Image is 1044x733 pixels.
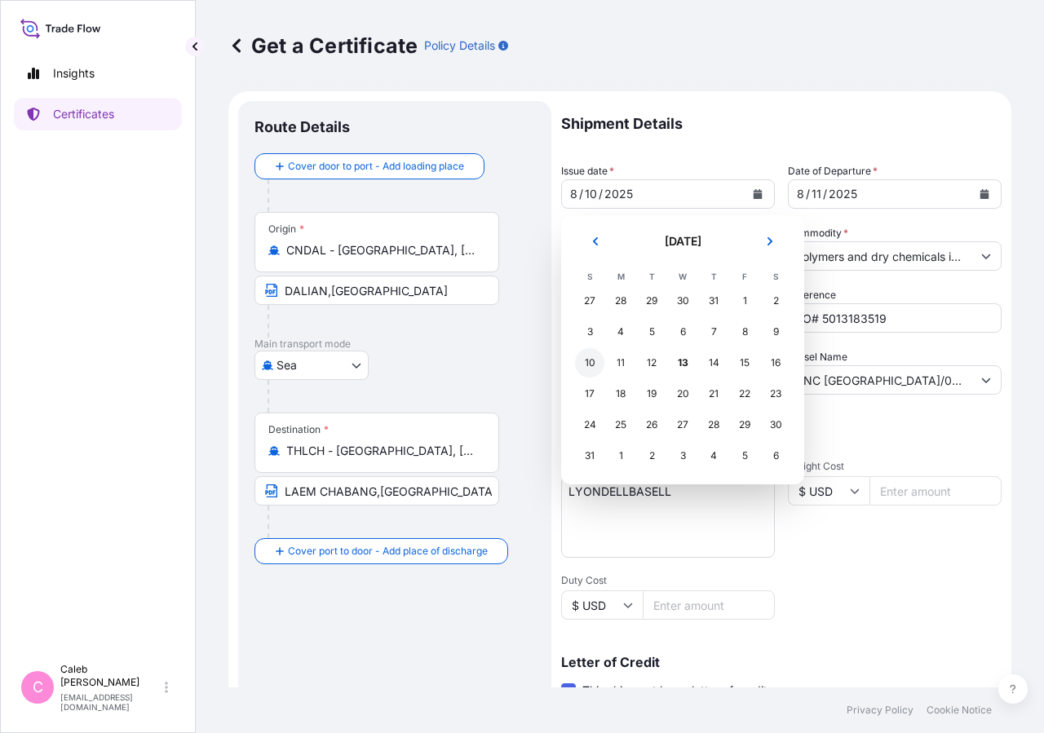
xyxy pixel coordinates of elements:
th: F [729,267,760,285]
button: Next [752,228,788,254]
div: Today, Wednesday, August 13, 2025 [668,348,697,378]
div: Saturday, August 16, 2025 [761,348,790,378]
th: W [667,267,698,285]
div: Tuesday, August 26, 2025 [637,410,666,439]
th: M [605,267,636,285]
div: Tuesday, July 29, 2025 [637,286,666,316]
div: Sunday, August 31, 2025 [575,441,604,470]
th: T [698,267,729,285]
div: Sunday, August 3, 2025 [575,317,604,347]
p: Get a Certificate [228,33,418,59]
div: Wednesday, August 6, 2025 [668,317,697,347]
div: Tuesday, August 12, 2025 [637,348,666,378]
div: Monday, July 28, 2025 [606,286,635,316]
div: Wednesday, August 20, 2025 [668,379,697,408]
h2: [DATE] [623,233,742,249]
div: Tuesday, September 2, 2025 [637,441,666,470]
div: Friday, August 8, 2025 [730,317,759,347]
div: Friday, August 1, 2025 [730,286,759,316]
div: Thursday, August 14, 2025 [699,348,728,378]
div: Thursday, August 7, 2025 [699,317,728,347]
th: S [760,267,791,285]
th: T [636,267,667,285]
div: Wednesday, July 30, 2025 [668,286,697,316]
div: Tuesday, August 19, 2025 [637,379,666,408]
p: Policy Details [424,38,495,54]
div: Saturday, August 9, 2025 [761,317,790,347]
div: Thursday, August 28, 2025 [699,410,728,439]
div: Sunday, August 17, 2025 [575,379,604,408]
div: Saturday, August 23, 2025 [761,379,790,408]
button: Previous [577,228,613,254]
div: Friday, August 15, 2025 [730,348,759,378]
div: August 2025 [574,228,791,471]
div: Monday, August 11, 2025 [606,348,635,378]
div: Monday, August 25, 2025 [606,410,635,439]
div: Thursday, July 31, 2025 [699,286,728,316]
div: Wednesday, August 27, 2025 [668,410,697,439]
div: Saturday, August 2, 2025 [761,286,790,316]
div: Sunday, July 27, 2025 [575,286,604,316]
div: Wednesday, September 3, 2025 [668,441,697,470]
th: S [574,267,605,285]
div: Saturday, September 6, 2025 [761,441,790,470]
div: Monday, August 4, 2025 [606,317,635,347]
div: Friday, September 5, 2025 [730,441,759,470]
div: Saturday, August 30, 2025 [761,410,790,439]
div: Friday, August 29, 2025 [730,410,759,439]
section: Calendar [561,215,804,484]
div: Thursday, September 4, 2025 [699,441,728,470]
div: Sunday, August 10, 2025 selected [575,348,604,378]
div: Thursday, August 21, 2025 [699,379,728,408]
div: Tuesday, August 5, 2025 [637,317,666,347]
div: Sunday, August 24, 2025 [575,410,604,439]
div: Friday, August 22, 2025 [730,379,759,408]
table: August 2025 [574,267,791,471]
div: Monday, August 18, 2025 [606,379,635,408]
div: Monday, September 1, 2025 [606,441,635,470]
